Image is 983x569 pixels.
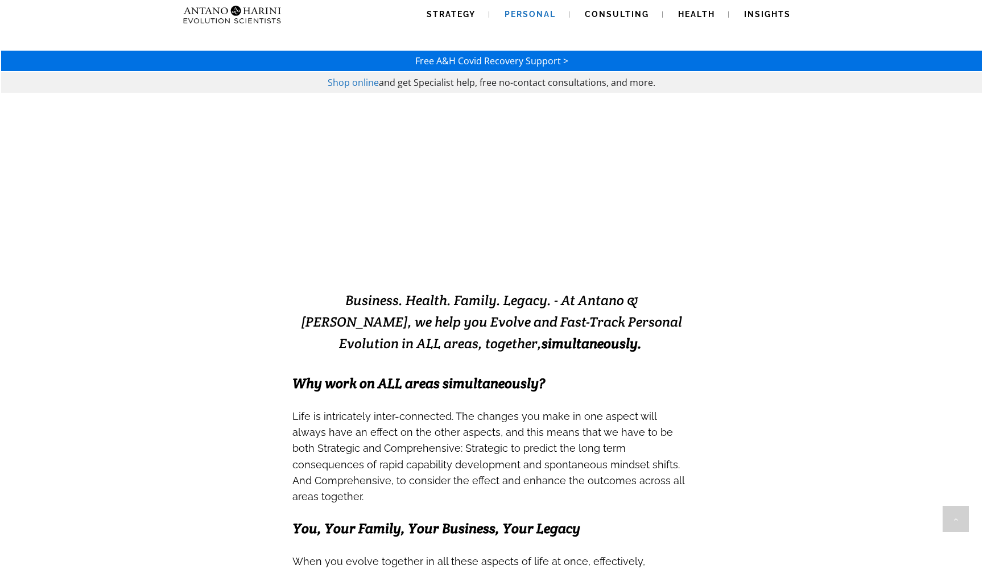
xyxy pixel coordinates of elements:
span: Insights [744,10,791,19]
span: Consulting [585,10,649,19]
b: simultaneously. [542,335,642,352]
span: Health [678,10,715,19]
strong: EXCELLENCE [476,237,627,265]
span: Personal [505,10,556,19]
span: Life is intricately inter-connected. The changes you make in one aspect will always have an effec... [292,410,684,502]
a: Free A&H Covid Recovery Support > [415,55,568,67]
a: Shop online [328,76,379,89]
span: Why work on ALL areas simultaneously? [292,374,545,392]
strong: EVOLVING [356,237,476,265]
span: Strategy [427,10,476,19]
span: and get Specialist help, free no-contact consultations, and more. [379,76,655,89]
span: You, Your Family, Your Business, Your Legacy [292,519,580,537]
span: Business. Health. Family. Legacy. - At Antano & [PERSON_NAME], we help you Evolve and Fast-Track ... [301,291,682,352]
